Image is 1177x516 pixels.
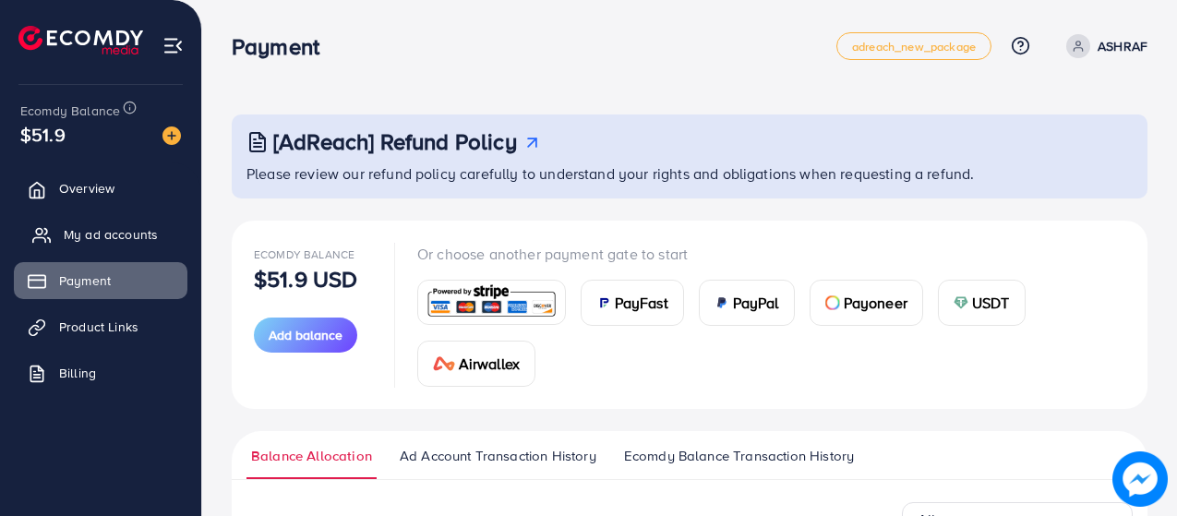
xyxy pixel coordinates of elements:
[59,364,96,382] span: Billing
[972,292,1010,314] span: USDT
[269,326,342,344] span: Add balance
[162,126,181,145] img: image
[232,33,334,60] h3: Payment
[825,295,840,310] img: card
[699,280,795,326] a: cardPayPal
[1098,35,1147,57] p: ASHRAF
[254,268,357,290] p: $51.9 USD
[417,280,566,325] a: card
[715,295,729,310] img: card
[1059,34,1147,58] a: ASHRAF
[64,225,158,244] span: My ad accounts
[59,179,114,198] span: Overview
[836,32,991,60] a: adreach_new_package
[254,318,357,353] button: Add balance
[59,318,138,336] span: Product Links
[20,102,120,120] span: Ecomdy Balance
[251,446,372,466] span: Balance Allocation
[954,295,968,310] img: card
[162,35,184,56] img: menu
[424,282,559,322] img: card
[852,41,976,53] span: adreach_new_package
[844,292,907,314] span: Payoneer
[433,356,455,371] img: card
[14,216,187,253] a: My ad accounts
[733,292,779,314] span: PayPal
[417,243,1125,265] p: Or choose another payment gate to start
[14,262,187,299] a: Payment
[400,446,596,466] span: Ad Account Transaction History
[810,280,923,326] a: cardPayoneer
[596,295,611,310] img: card
[273,128,517,155] h3: [AdReach] Refund Policy
[615,292,668,314] span: PayFast
[581,280,684,326] a: cardPayFast
[938,280,1026,326] a: cardUSDT
[14,354,187,391] a: Billing
[14,308,187,345] a: Product Links
[459,353,520,375] span: Airwallex
[254,246,354,262] span: Ecomdy Balance
[246,162,1136,185] p: Please review our refund policy carefully to understand your rights and obligations when requesti...
[59,271,111,290] span: Payment
[20,121,66,148] span: $51.9
[14,170,187,207] a: Overview
[417,341,535,387] a: cardAirwallex
[1112,451,1168,507] img: image
[18,26,143,54] img: logo
[624,446,854,466] span: Ecomdy Balance Transaction History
